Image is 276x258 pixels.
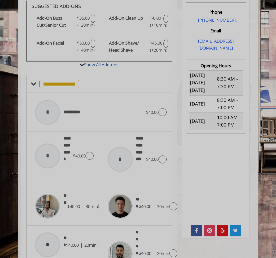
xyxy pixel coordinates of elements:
[80,242,83,248] span: |
[67,203,80,209] span: $40.00
[86,203,98,209] span: 30min
[30,40,95,55] label: Add-On Facial
[66,242,79,248] span: $40.00
[189,95,216,113] td: [DATE]
[216,95,243,113] td: 8:30 AM - 7:00 PM
[30,15,95,30] label: Add-On Buzz Cut/Senior Cut
[195,17,237,23] a: + [PHONE_NUMBER].
[153,203,155,209] span: |
[198,38,234,51] a: [EMAIL_ADDRESS][DOMAIN_NAME]
[84,62,118,68] a: Show All Add-ons
[102,40,168,55] label: Add-On Shave/ Head Shave
[146,109,159,115] span: $40.00
[157,250,169,256] span: 20min
[32,3,81,9] b: SUGGESTED ADD-ONS
[157,203,169,209] span: 30min
[82,203,84,209] span: |
[216,113,243,130] td: 10:00 AM - 7:00 PM
[186,63,246,68] h3: Opening Hours
[189,113,216,130] td: [DATE]
[187,10,244,14] h3: Phone
[153,250,155,256] span: |
[150,40,162,47] span: $45.00
[79,22,87,29] span: (+20min )
[84,242,97,248] span: 20min
[189,70,216,95] td: [DATE] [DATE] [DATE]
[151,15,161,22] span: $0.00
[79,47,87,54] span: (+40min )
[37,15,76,29] b: Add-On Buzz Cut/Senior Cut
[77,15,90,22] span: $35.00
[152,47,160,54] span: (+20min )
[216,70,243,95] td: 8:30 AM - 7:30 PM
[109,40,148,54] b: Add-On Shave/ Head Shave
[109,15,148,29] b: Add-On Clean Up
[37,40,76,54] b: Add-On Facial
[73,153,86,159] span: $40.00
[139,203,151,209] span: $40.00
[187,28,244,33] h3: Email
[152,22,160,29] span: (+10min )
[77,40,90,47] span: $50.00
[139,250,151,256] span: $40.00
[102,15,168,30] label: Add-On Clean Up
[146,156,159,162] span: $40.00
